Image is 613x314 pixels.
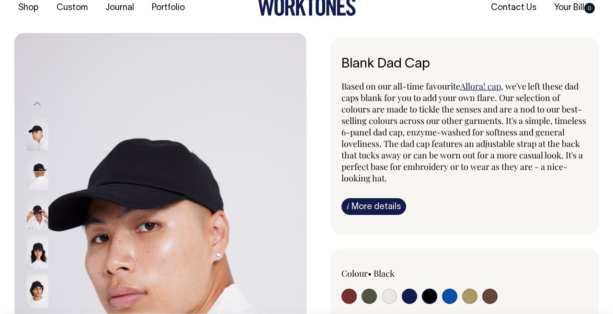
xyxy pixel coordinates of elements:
span: , we've left these dad caps blank for you to add your own flare. Our selection of colours are mad... [341,80,586,184]
span: i [347,201,349,211]
img: black [27,157,48,191]
button: Previous [30,93,45,115]
span: 0 [584,3,595,13]
img: black [27,235,48,269]
h6: Blank Dad Cap [341,57,588,72]
div: Colour [341,268,440,279]
a: iMore details [341,198,406,215]
span: Based on our all-time favourite [341,80,460,92]
label: Black [374,268,395,279]
img: black [27,196,48,230]
img: black [27,275,48,308]
a: Allora! cap [460,80,501,92]
img: black [27,118,48,151]
span: • [368,268,372,279]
